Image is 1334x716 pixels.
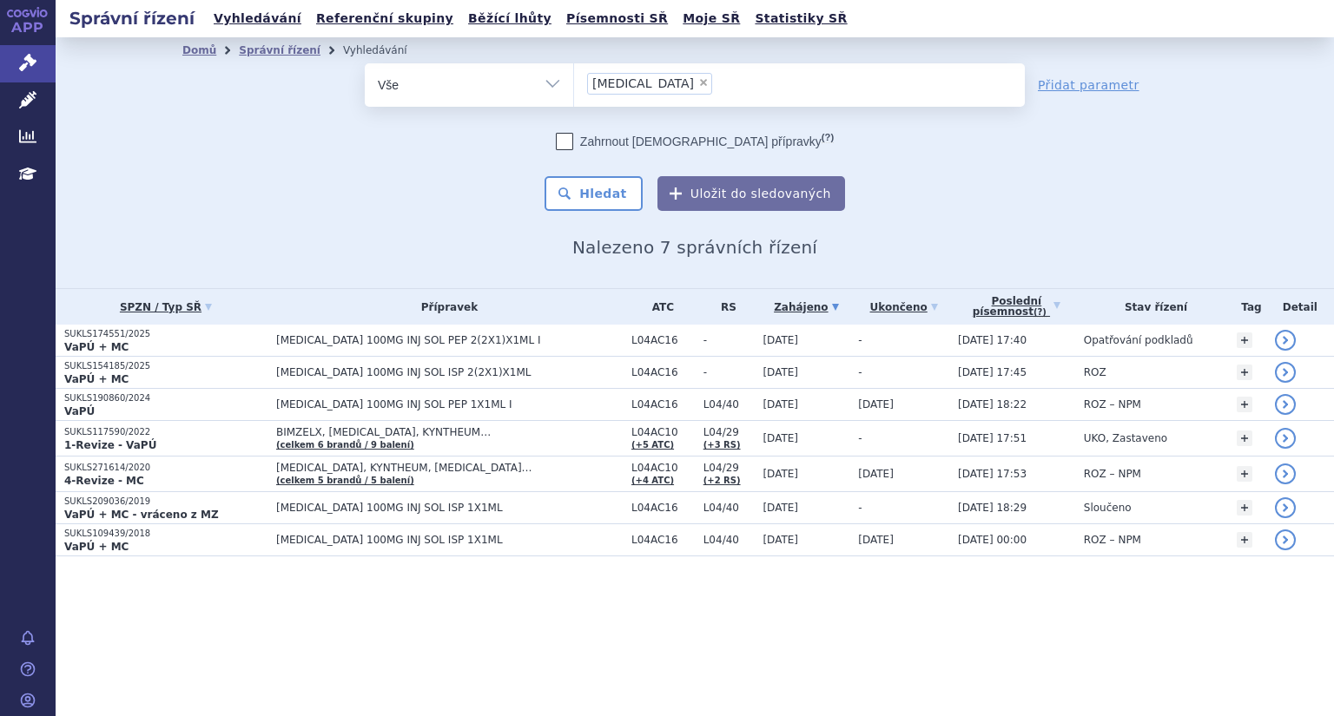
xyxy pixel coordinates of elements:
[858,468,894,480] span: [DATE]
[858,432,862,444] span: -
[1237,500,1252,516] a: +
[958,334,1027,346] span: [DATE] 17:40
[958,502,1027,514] span: [DATE] 18:29
[311,7,459,30] a: Referenční skupiny
[1075,289,1229,325] th: Stav řízení
[1275,394,1296,415] a: detail
[276,334,623,346] span: [MEDICAL_DATA] 100MG INJ SOL PEP 2(2X1)X1ML I
[276,502,623,514] span: [MEDICAL_DATA] 100MG INJ SOL ISP 1X1ML
[858,366,862,378] span: -
[64,541,129,553] strong: VaPÚ + MC
[1034,307,1047,318] abbr: (?)
[64,392,267,404] p: SUKLS190860/2024
[958,366,1027,378] span: [DATE] 17:45
[64,341,129,353] strong: VaPÚ + MC
[1237,430,1252,446] a: +
[276,426,623,438] span: BIMZELX, [MEDICAL_DATA], KYNTHEUM…
[717,72,727,94] input: [MEDICAL_DATA]
[64,360,267,372] p: SUKLS154185/2025
[1275,330,1296,351] a: detail
[763,295,849,319] a: Zahájeno
[1084,468,1141,480] span: ROZ – NPM
[698,77,709,88] span: ×
[858,534,894,546] span: [DATE]
[763,432,798,444] span: [DATE]
[64,426,267,438] p: SUKLS117590/2022
[1228,289,1265,325] th: Tag
[276,462,623,474] span: [MEDICAL_DATA], KYNTHEUM, [MEDICAL_DATA]…
[276,398,623,411] span: [MEDICAL_DATA] 100MG INJ SOL PEP 1X1ML I
[958,534,1027,546] span: [DATE] 00:00
[703,334,755,346] span: -
[1237,397,1252,412] a: +
[677,7,745,30] a: Moje SŘ
[561,7,673,30] a: Písemnosti SŘ
[1084,366,1106,378] span: ROZ
[1084,432,1167,444] span: UKO, Zastaveno
[631,440,674,450] a: (+5 ATC)
[822,132,834,143] abbr: (?)
[1237,365,1252,380] a: +
[64,328,267,340] p: SUKLS174551/2025
[1084,398,1141,411] span: ROZ – NPM
[703,534,755,546] span: L04/40
[695,289,755,325] th: RS
[858,295,949,319] a: Ukončeno
[64,462,267,474] p: SUKLS271614/2020
[276,476,414,485] a: (celkem 5 brandů / 5 balení)
[657,176,845,211] button: Uložit do sledovaných
[1237,332,1252,348] a: +
[703,476,741,485] a: (+2 RS)
[958,289,1075,325] a: Poslednípísemnost(?)
[1275,428,1296,449] a: detail
[1237,466,1252,482] a: +
[703,502,755,514] span: L04/40
[239,44,320,56] a: Správní řízení
[631,534,695,546] span: L04AC16
[276,440,414,450] a: (celkem 6 brandů / 9 balení)
[64,405,95,417] strong: VaPÚ
[572,237,817,258] span: Nalezeno 7 správních řízení
[631,462,695,474] span: L04AC10
[703,462,755,474] span: L04/29
[703,398,755,411] span: L04/40
[64,439,156,451] strong: 1-Revize - VaPÚ
[631,476,674,485] a: (+4 ATC)
[763,502,798,514] span: [DATE]
[858,502,862,514] span: -
[703,426,755,438] span: L04/29
[631,502,695,514] span: L04AC16
[750,7,852,30] a: Statistiky SŘ
[208,7,307,30] a: Vyhledávání
[343,37,430,63] li: Vyhledávání
[64,373,129,385] strong: VaPÚ + MC
[64,509,219,521] strong: VaPÚ + MC - vráceno z MZ
[763,366,798,378] span: [DATE]
[958,398,1027,411] span: [DATE] 18:22
[463,7,557,30] a: Běžící lhůty
[631,334,695,346] span: L04AC16
[1275,362,1296,383] a: detail
[56,6,208,30] h2: Správní řízení
[64,496,267,508] p: SUKLS209036/2019
[631,426,695,438] span: L04AC10
[631,366,695,378] span: L04AC16
[858,398,894,411] span: [DATE]
[623,289,695,325] th: ATC
[545,176,643,211] button: Hledat
[556,133,834,150] label: Zahrnout [DEMOGRAPHIC_DATA] přípravky
[1275,529,1296,550] a: detail
[1275,463,1296,484] a: detail
[958,468,1027,480] span: [DATE] 17:53
[267,289,623,325] th: Přípravek
[763,534,798,546] span: [DATE]
[703,366,755,378] span: -
[763,468,798,480] span: [DATE]
[631,398,695,411] span: L04AC16
[276,366,623,378] span: [MEDICAL_DATA] 100MG INJ SOL ISP 2(2X1)X1ML
[858,334,862,346] span: -
[64,295,267,319] a: SPZN / Typ SŘ
[703,440,741,450] a: (+3 RS)
[64,475,144,487] strong: 4-Revize - MC
[1084,534,1141,546] span: ROZ – NPM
